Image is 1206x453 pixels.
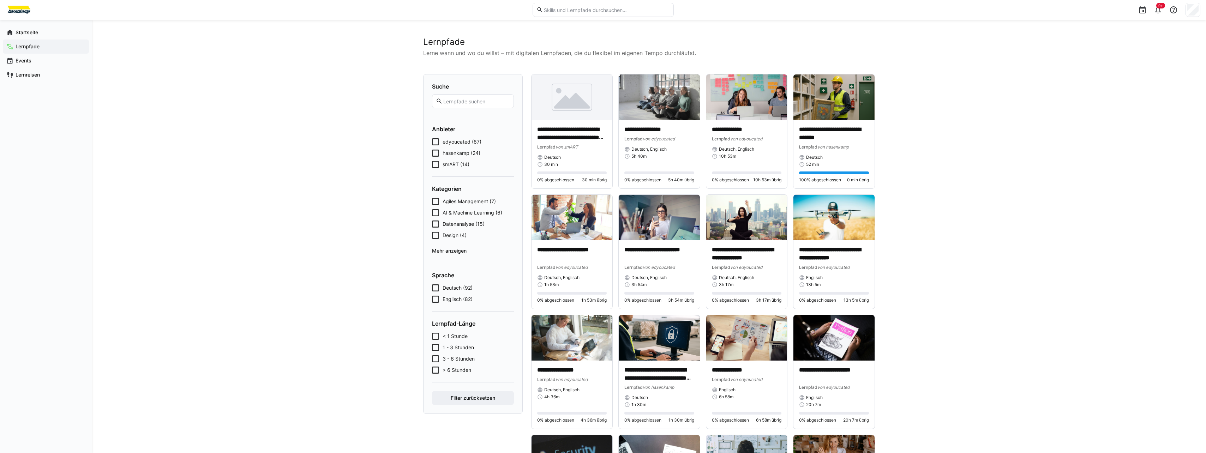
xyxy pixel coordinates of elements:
span: 20h 7m übrig [843,417,869,423]
span: von edyoucated [730,136,762,141]
img: image [532,74,613,120]
span: 1h 53m [544,282,559,288]
span: 0% abgeschlossen [799,417,836,423]
span: von edyoucated [817,385,850,390]
span: Deutsch, Englisch [544,275,580,280]
span: 100% abgeschlossen [799,177,841,183]
span: Lernpfad [712,136,730,141]
span: von edyoucated [643,265,675,270]
span: 0% abgeschlossen [712,417,749,423]
img: image [793,74,875,120]
span: edyoucated (87) [443,138,481,145]
span: 0% abgeschlossen [624,417,661,423]
span: hasenkamp (24) [443,150,480,157]
span: Lernpfad [799,144,817,150]
span: Deutsch [631,395,648,400]
span: 13h 5m übrig [844,297,869,303]
span: 6h 58m übrig [756,417,781,423]
span: 30 min übrig [582,177,607,183]
span: von edyoucated [556,265,588,270]
span: Lernpfad [624,265,643,270]
span: 0% abgeschlossen [537,177,574,183]
span: Deutsch [806,155,823,160]
span: 1 - 3 Stunden [443,344,474,351]
img: image [532,195,613,240]
span: 0 min übrig [847,177,869,183]
span: smART (14) [443,161,469,168]
h4: Lernpfad-Länge [432,320,514,327]
span: 5h 40m [631,153,647,159]
img: image [706,315,787,361]
span: von edyoucated [643,136,675,141]
h4: Suche [432,83,514,90]
span: Deutsch, Englisch [719,275,754,280]
span: von edyoucated [730,265,762,270]
span: Lernpfad [624,385,643,390]
span: Deutsch, Englisch [631,275,667,280]
h4: Anbieter [432,126,514,133]
span: 0% abgeschlossen [712,297,749,303]
h4: Sprache [432,272,514,279]
span: 0% abgeschlossen [624,177,661,183]
span: Lernpfad [712,377,730,382]
span: 52 min [806,162,819,167]
img: image [619,195,700,240]
span: Deutsch, Englisch [719,146,754,152]
span: von edyoucated [556,377,588,382]
p: Lerne wann und wo du willst – mit digitalen Lernpfaden, die du flexibel im eigenen Tempo durchläu... [423,49,875,57]
span: 4h 36m [544,394,559,400]
span: Lernpfad [624,136,643,141]
img: image [619,315,700,361]
span: von edyoucated [730,377,762,382]
span: 30 min [544,162,558,167]
span: Datenanalyse (15) [443,221,485,228]
span: 1h 30m [631,402,646,407]
span: Lernpfad [799,265,817,270]
span: 0% abgeschlossen [537,417,574,423]
span: 3h 54m [631,282,647,288]
span: Lernpfad [712,265,730,270]
span: Lernpfad [537,265,556,270]
span: Deutsch [544,155,561,160]
span: AI & Machine Learning (6) [443,209,502,216]
span: 9+ [1158,4,1163,8]
span: 0% abgeschlossen [799,297,836,303]
span: 0% abgeschlossen [712,177,749,183]
span: Mehr anzeigen [432,247,514,254]
span: 0% abgeschlossen [537,297,574,303]
h2: Lernpfade [423,37,875,47]
span: 4h 36m übrig [581,417,607,423]
span: 20h 7m [806,402,821,407]
span: Englisch [806,275,823,280]
span: Englisch (82) [443,296,473,303]
span: 13h 5m [806,282,821,288]
img: image [706,195,787,240]
span: 0% abgeschlossen [624,297,661,303]
span: Lernpfad [537,144,556,150]
span: Design (4) [443,232,467,239]
img: image [793,195,875,240]
span: Lernpfad [799,385,817,390]
span: Englisch [719,387,736,393]
span: von hasenkamp [817,144,849,150]
img: image [532,315,613,361]
img: image [793,315,875,361]
img: image [619,74,700,120]
span: < 1 Stunde [443,333,468,340]
span: 1h 30m übrig [668,417,694,423]
h4: Kategorien [432,185,514,192]
span: Deutsch, Englisch [544,387,580,393]
span: 10h 53m übrig [753,177,781,183]
input: Lernpfade suchen [443,98,510,104]
span: von smART [556,144,578,150]
span: Agiles Management (7) [443,198,496,205]
span: 1h 53m übrig [581,297,607,303]
span: 6h 58m [719,394,733,400]
span: 3h 17m übrig [756,297,781,303]
span: von hasenkamp [643,385,674,390]
img: image [706,74,787,120]
span: 10h 53m [719,153,736,159]
span: Filter zurücksetzen [450,394,496,401]
input: Skills und Lernpfade durchsuchen… [543,7,670,13]
span: Lernpfad [537,377,556,382]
